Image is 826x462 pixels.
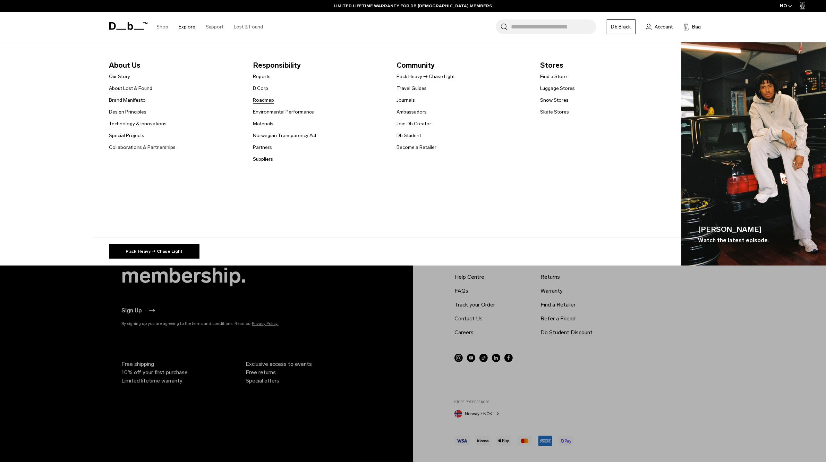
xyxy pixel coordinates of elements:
a: Materials [253,120,273,127]
a: Snow Stores [540,96,569,104]
span: About Us [109,60,242,71]
a: Luggage Stores [540,85,575,92]
a: Join Db Creator [397,120,431,127]
span: Account [655,23,673,31]
a: Db Black [607,19,636,34]
a: Find a Store [540,73,567,80]
a: Explore [179,15,196,39]
a: Ambassadors [397,108,427,116]
a: Support [206,15,224,39]
a: Brand Manifesto [109,96,146,104]
button: Bag [683,23,701,31]
img: Db [681,42,826,266]
a: About Lost & Found [109,85,153,92]
a: Journals [397,96,415,104]
span: Community [397,60,529,71]
span: Responsibility [253,60,385,71]
a: Roadmap [253,96,274,104]
a: Pack Heavy → Chase Light [109,244,199,259]
a: Norwegian Transparency Act [253,132,317,139]
a: LIMITED LIFETIME WARRANTY FOR DB [DEMOGRAPHIC_DATA] MEMBERS [334,3,492,9]
a: Design Principles [109,108,147,116]
a: Our Story [109,73,130,80]
a: Lost & Found [234,15,263,39]
a: [PERSON_NAME] Watch the latest episode. Db [681,42,826,266]
span: Stores [540,60,673,71]
span: [PERSON_NAME] [698,224,769,235]
span: Bag [692,23,701,31]
a: Technology & Innovations [109,120,167,127]
a: Suppliers [253,156,273,163]
nav: Main Navigation [152,12,269,42]
a: Account [646,23,673,31]
a: Db Student [397,132,421,139]
a: Special Projects [109,132,145,139]
a: Reports [253,73,271,80]
a: Collaborations & Partnerships [109,144,176,151]
a: Become a Retailer [397,144,436,151]
span: Watch the latest episode. [698,236,769,245]
a: Pack Heavy → Chase Light [397,73,455,80]
a: Partners [253,144,272,151]
a: Travel Guides [397,85,427,92]
a: Shop [157,15,169,39]
a: Environmental Performance [253,108,314,116]
a: Skate Stores [540,108,569,116]
a: B Corp [253,85,268,92]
